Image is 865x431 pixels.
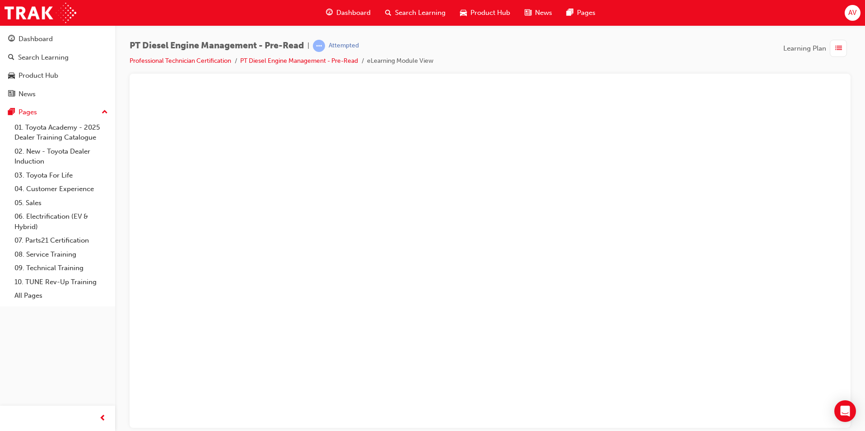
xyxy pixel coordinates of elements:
div: Open Intercom Messenger [834,400,856,422]
span: pages-icon [8,108,15,117]
a: 06. Electrification (EV & Hybrid) [11,210,112,234]
span: car-icon [460,7,467,19]
a: All Pages [11,289,112,303]
span: Search Learning [395,8,446,18]
span: news-icon [8,90,15,98]
a: Search Learning [4,49,112,66]
a: 10. TUNE Rev-Up Training [11,275,112,289]
div: Dashboard [19,34,53,44]
a: pages-iconPages [559,4,603,22]
span: | [307,41,309,51]
li: eLearning Module View [367,56,433,66]
div: Search Learning [18,52,69,63]
span: Learning Plan [783,43,826,54]
span: PT Diesel Engine Management - Pre-Read [130,41,304,51]
button: DashboardSearch LearningProduct HubNews [4,29,112,104]
a: news-iconNews [517,4,559,22]
span: search-icon [8,54,14,62]
a: 09. Technical Training [11,261,112,275]
span: car-icon [8,72,15,80]
a: 05. Sales [11,196,112,210]
div: Attempted [329,42,359,50]
div: Product Hub [19,70,58,81]
span: list-icon [835,43,842,54]
span: learningRecordVerb_ATTEMPT-icon [313,40,325,52]
span: news-icon [525,7,531,19]
a: 08. Service Training [11,248,112,262]
button: Pages [4,104,112,121]
span: Dashboard [336,8,371,18]
img: Trak [5,3,76,23]
span: prev-icon [99,413,106,424]
span: guage-icon [326,7,333,19]
a: search-iconSearch Learning [378,4,453,22]
a: Product Hub [4,67,112,84]
a: PT Diesel Engine Management - Pre-Read [240,57,358,65]
a: 07. Parts21 Certification [11,234,112,248]
a: News [4,86,112,103]
span: up-icon [102,107,108,118]
a: 01. Toyota Academy - 2025 Dealer Training Catalogue [11,121,112,145]
span: guage-icon [8,35,15,43]
span: search-icon [385,7,391,19]
span: Pages [577,8,595,18]
a: 03. Toyota For Life [11,169,112,183]
a: 04. Customer Experience [11,182,112,196]
div: News [19,89,36,99]
div: Pages [19,107,37,117]
span: News [535,8,552,18]
span: AV [848,8,856,18]
a: Professional Technician Certification [130,57,231,65]
span: Product Hub [470,8,510,18]
span: pages-icon [567,7,573,19]
a: Dashboard [4,31,112,47]
button: Learning Plan [783,40,851,57]
a: 02. New - Toyota Dealer Induction [11,145,112,169]
a: guage-iconDashboard [319,4,378,22]
a: car-iconProduct Hub [453,4,517,22]
button: AV [845,5,860,21]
